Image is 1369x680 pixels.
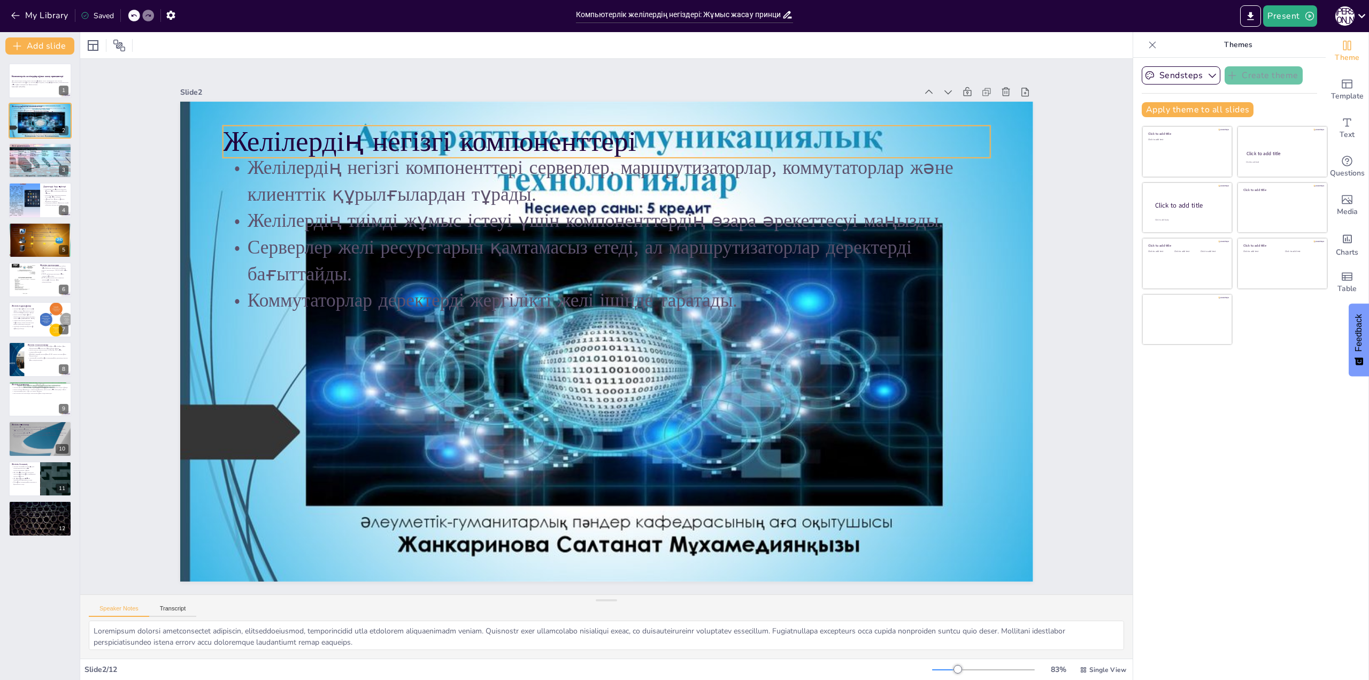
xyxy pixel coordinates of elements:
button: Apply theme to all slides [1142,102,1253,117]
div: Click to add title [1148,132,1225,136]
p: Қауіпсіздік проблемалары желі ресурстарына рұқсат етілмеген қолжетімділікпен байланысты. [12,434,68,438]
span: Text [1340,129,1355,141]
div: 6 [9,262,72,297]
div: Click to add title [1247,150,1318,157]
div: Click to add title [1243,243,1320,248]
div: 4 [9,182,72,218]
p: Желілік қызметтер желі арқылы пайдаланушыларға ұсынылатын қызметтерден тұрады. [12,387,68,389]
p: Негізгі қауіпсіздік шаралары - шифрлау, аутентификация және брандмауэр. [12,231,68,233]
p: Деректерді беру әдістері пакетпен, ағынды және хабарламалық болып бөлінеді. [43,188,68,194]
p: Негізгі протоколдар - TCP/IP, HTTP және FTP. [40,269,68,273]
p: Желілік компоненттер желілердің тиімді жұмыс істеуі үшін қажетті аппараттық құралдар мен бағдарла... [12,507,68,510]
div: 10 [9,421,72,456]
div: 8 [59,364,68,374]
button: My Library [8,7,73,24]
div: 7 [59,325,68,334]
p: Архитектураны таңдау қолдану жағдайына байланысты. [12,151,68,153]
div: 12 [56,524,68,533]
div: 83 % [1045,664,1071,675]
div: 9 [9,381,72,417]
p: Аутентификация пайдаланушының жеке басын тексеруді қамтамасыз етеді. [12,235,68,237]
div: Click to add text [1148,250,1172,253]
p: Электрондық пошта - бұл хат алмасу қызметі. [12,391,68,393]
span: Media [1337,206,1358,218]
div: Click to add text [1243,250,1277,253]
p: Ethernet сымдық желілер үшін, Wi-Fi сымсыз желілер үшін қолданылады. [27,353,68,357]
p: Желілік қауіпсіздік [12,224,68,227]
div: Saved [81,11,114,21]
p: Желі архитектурасы [12,144,68,148]
span: Feedback [1354,314,1364,352]
p: Желілік технологиялар желілерді құру және басқару үшін қолданылатын әдістер мен құралдардан тұрады. [27,345,68,349]
div: Click to add title [1243,187,1320,192]
p: Желі архитектурасы клиент-сервер және теңдестірілген архитектураларға бөлінеді. [12,147,68,149]
p: Хабарламалық беру ақпаратты толық хабарлама ретінде жеткізеді. [43,202,68,206]
span: Position [113,39,126,52]
p: Бұл презентация компьютерлік желілердің жұмыс жасау принциптері мен желілік компоненттеріне арнал... [12,80,68,86]
div: Add a table [1326,263,1368,302]
p: Желілік компоненттерді дұрыс таңдау желінің өнімділігін арттыруға мүмкіндік береді. [12,510,68,513]
div: Н [PERSON_NAME] [1335,6,1355,26]
div: 4 [59,205,68,215]
div: 1 [59,86,68,95]
p: Деректерді беру әдістері [43,185,68,188]
p: Желілердің тиімді жұмыс істеуі үшін компоненттердің өзара әрекеттесуі маңызды. [12,111,68,113]
p: Желі жылдамдығының төмендеуі пайдаланушылардың тәжірибесіне теріс әсер етеді. [12,432,68,434]
div: Click to add text [1201,250,1225,253]
p: Желілік қызметтер [12,383,68,386]
p: Желілердің негізгі компоненттері [12,104,68,108]
div: Click to add text [1246,161,1317,164]
p: Желілік мәселелер [12,423,68,426]
span: Questions [1330,167,1365,179]
button: Speaker Notes [89,605,149,617]
input: Insert title [576,7,782,22]
p: Негізгі желілік технологиялар - Ethernet, Wi-Fi және оптикалық талшық. [27,349,68,353]
button: Feedback - Show survey [1349,303,1369,376]
p: IoT, 5G және жасанды интеллект желілердің болашағын анықтайтын негізгі бағыттар. [12,471,37,477]
div: 7 [9,302,72,337]
div: Add ready made slides [1326,71,1368,109]
div: 3 [59,165,68,175]
div: 5 [9,223,72,258]
p: Әр архитектураның өз артықшылықтары мен кемшіліктері бар. [12,149,68,151]
p: Желілік болашақ желілердің даму тенденциялары мен жаңа технологиялардан тұрады. [12,465,37,471]
p: Желілік компоненттерді қайта қарау [12,502,68,506]
p: Компоненттер пайдаланушылардың қажеттіліктерін қанағаттандыруға мүмкіндік береді. [12,514,68,516]
p: Модемдер интернетке қосылуға мүмкіндік береді. [12,326,37,330]
div: 3 [9,143,72,178]
div: Click to add text [1148,139,1225,141]
span: Single View [1089,666,1126,674]
p: Желілік қауіпсіздік желі ресурстары мен деректерін қорғауға арналған шаралардан тұрады. [12,227,68,231]
button: Transcript [149,605,197,617]
span: Template [1331,90,1364,102]
p: Желілік құрылғылар желілердің жұмыс істеуін қамтамасыз ететін аппараттық құралдардан тұрады. [12,308,37,314]
textarea: Loremipsum dolorsi ametconsectet adipiscin, elitseddoeiusmod, temporincidid utla etdolorem aliqua... [89,621,1124,650]
div: 8 [9,342,72,377]
div: Click to add title [1148,243,1225,248]
div: Slide 2 / 12 [84,664,932,675]
div: Click to add title [1155,201,1224,210]
button: Н [PERSON_NAME] [1335,5,1355,27]
div: 2 [9,103,72,138]
p: Желілердің негізгі компоненттері серверлер, маршрутизаторлар, коммутаторлар және клиенттік құрылғ... [12,107,68,111]
p: Серверлер желі ресурстарын қамтамасыз етеді, ал маршрутизаторлар деректерді бағыттайды. [12,113,68,117]
div: 6 [59,285,68,294]
span: Charts [1336,247,1358,258]
button: Export to PowerPoint [1240,5,1261,27]
strong: Компьютерлік желілердің жұмыс жасау принциптері [12,75,63,78]
p: Желілік компоненттер желінің құрылымын және жұмыс принциптерін анықтайды. [12,513,68,515]
p: Желілік протоколдар [40,264,68,267]
p: Желілік технологиялар [27,343,68,346]
div: Change the overall theme [1326,32,1368,71]
p: Желілік болашақ [12,463,37,466]
p: Желілердің архитектурасы желінің тиімділігін анықтайды. [12,153,68,155]
p: Оптикалық талшық жоғары жылдамдықты деректерді жеткізу үшін пайдаланылады. [27,357,68,361]
p: HTTP веб-браузерлер мен серверлер арасындағы байланыс үшін пайдаланылады. [40,277,68,283]
div: Click to add body [1155,219,1222,221]
div: 10 [56,444,68,454]
p: Желілік мәселелер желілерде туындайтын қиындықтар мен ақаулардан тұрады. [12,426,68,428]
div: Add images, graphics, shapes or video [1326,186,1368,225]
p: Themes [1161,32,1315,58]
button: Present [1263,5,1317,27]
div: 9 [59,404,68,414]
